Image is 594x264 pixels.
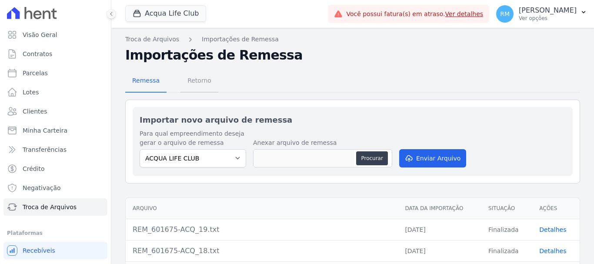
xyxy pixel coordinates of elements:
[398,198,481,219] th: Data da Importação
[3,141,107,158] a: Transferências
[180,70,218,93] a: Retorno
[539,247,566,254] a: Detalhes
[125,35,580,44] nav: Breadcrumb
[3,84,107,101] a: Lotes
[127,72,165,89] span: Remessa
[356,151,387,165] button: Procurar
[23,126,67,135] span: Minha Carteira
[133,246,391,256] div: REM_601675-ACQ_18.txt
[489,2,594,26] button: RM [PERSON_NAME] Ver opções
[3,45,107,63] a: Contratos
[253,138,392,147] label: Anexar arquivo de remessa
[399,149,466,167] button: Enviar Arquivo
[182,72,217,89] span: Retorno
[346,10,483,19] span: Você possui fatura(s) em atraso.
[481,219,532,240] td: Finalizada
[23,246,55,255] span: Recebíveis
[3,242,107,259] a: Recebíveis
[500,11,510,17] span: RM
[125,35,179,44] a: Troca de Arquivos
[23,107,47,116] span: Clientes
[202,35,279,44] a: Importações de Remessa
[7,228,104,238] div: Plataformas
[23,69,48,77] span: Parcelas
[125,5,206,22] button: Acqua Life Club
[398,240,481,261] td: [DATE]
[3,198,107,216] a: Troca de Arquivos
[539,226,566,233] a: Detalhes
[519,6,577,15] p: [PERSON_NAME]
[3,64,107,82] a: Parcelas
[23,30,57,39] span: Visão Geral
[23,88,39,97] span: Lotes
[23,50,52,58] span: Contratos
[125,70,218,93] nav: Tab selector
[3,26,107,43] a: Visão Geral
[140,129,246,147] label: Para qual empreendimento deseja gerar o arquivo de remessa
[23,203,77,211] span: Troca de Arquivos
[125,47,580,63] h2: Importações de Remessa
[3,103,107,120] a: Clientes
[519,15,577,22] p: Ver opções
[126,198,398,219] th: Arquivo
[481,240,532,261] td: Finalizada
[532,198,580,219] th: Ações
[23,164,45,173] span: Crédito
[140,114,566,126] h2: Importar novo arquivo de remessa
[125,70,167,93] a: Remessa
[445,10,484,17] a: Ver detalhes
[3,160,107,177] a: Crédito
[23,145,67,154] span: Transferências
[3,122,107,139] a: Minha Carteira
[481,198,532,219] th: Situação
[23,184,61,192] span: Negativação
[133,224,391,235] div: REM_601675-ACQ_19.txt
[398,219,481,240] td: [DATE]
[3,179,107,197] a: Negativação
